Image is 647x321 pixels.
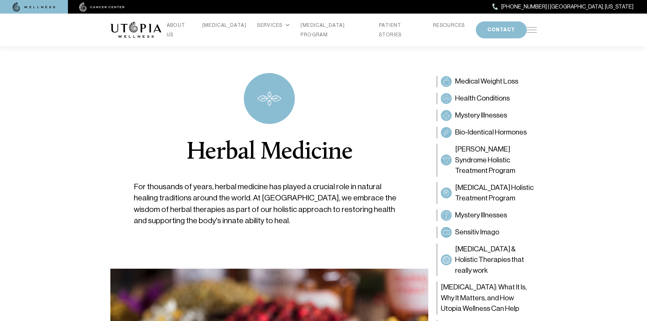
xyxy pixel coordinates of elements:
a: [MEDICAL_DATA] PROGRAM [301,20,368,39]
h1: Herbal Medicine [186,140,352,165]
img: icon [257,91,282,106]
img: wellness [13,2,55,12]
span: [MEDICAL_DATA] Holistic Treatment Program [455,182,534,204]
a: Medical Weight LossMedical Weight Loss [436,76,537,87]
a: Sjögren’s Syndrome Holistic Treatment Program[PERSON_NAME] Syndrome Holistic Treatment Program [436,144,537,177]
img: Dementia Holistic Treatment Program [442,189,450,197]
a: Long COVID & Holistic Therapies that really work[MEDICAL_DATA] & Holistic Therapies that really work [436,244,537,277]
img: logo [110,22,161,38]
a: Mystery IllnessesMystery Illnesses [436,210,537,221]
img: Health Conditions [442,94,450,103]
span: [PERSON_NAME] Syndrome Holistic Treatment Program [455,144,534,176]
p: For thousands of years, herbal medicine has played a crucial role in natural healing traditions a... [134,181,405,226]
img: Sjögren’s Syndrome Holistic Treatment Program [442,156,450,164]
a: ABOUT US [167,20,192,39]
a: Bio-Identical HormonesBio-Identical Hormones [436,127,537,138]
a: [MEDICAL_DATA] [202,20,247,30]
img: Mystery Illnesses [442,111,450,120]
span: Sensitiv Imago [455,227,499,238]
img: Medical Weight Loss [442,77,450,86]
a: [MEDICAL_DATA]: What It Is, Why It Matters, and How Utopia Wellness Can Help [436,282,537,315]
span: Mystery Illnesses [455,110,507,121]
img: Long COVID & Holistic Therapies that really work [442,256,450,264]
span: Bio-Identical Hormones [455,127,527,138]
div: SERVICES [257,20,290,30]
a: Health ConditionsHealth Conditions [436,93,537,104]
a: RESOURCES [433,20,465,30]
img: icon-hamburger [527,27,537,33]
span: [MEDICAL_DATA]: What It Is, Why It Matters, and How Utopia Wellness Can Help [441,282,534,314]
a: Dementia Holistic Treatment Program[MEDICAL_DATA] Holistic Treatment Program [436,182,537,204]
button: CONTACT [476,21,527,38]
span: [MEDICAL_DATA] & Holistic Therapies that really work [455,244,534,276]
span: Medical Weight Loss [455,76,518,87]
a: [PHONE_NUMBER] | [GEOGRAPHIC_DATA], [US_STATE] [492,2,633,11]
img: Sensitiv Imago [442,228,450,236]
img: cancer center [79,2,125,12]
span: Mystery Illnesses [455,210,507,221]
img: Mystery Illnesses [442,211,450,219]
a: PATIENT STORIES [379,20,422,39]
img: Bio-Identical Hormones [442,128,450,137]
span: Health Conditions [455,93,510,104]
a: Mystery IllnessesMystery Illnesses [436,110,537,121]
span: [PHONE_NUMBER] | [GEOGRAPHIC_DATA], [US_STATE] [501,2,633,11]
a: Sensitiv ImagoSensitiv Imago [436,227,537,238]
